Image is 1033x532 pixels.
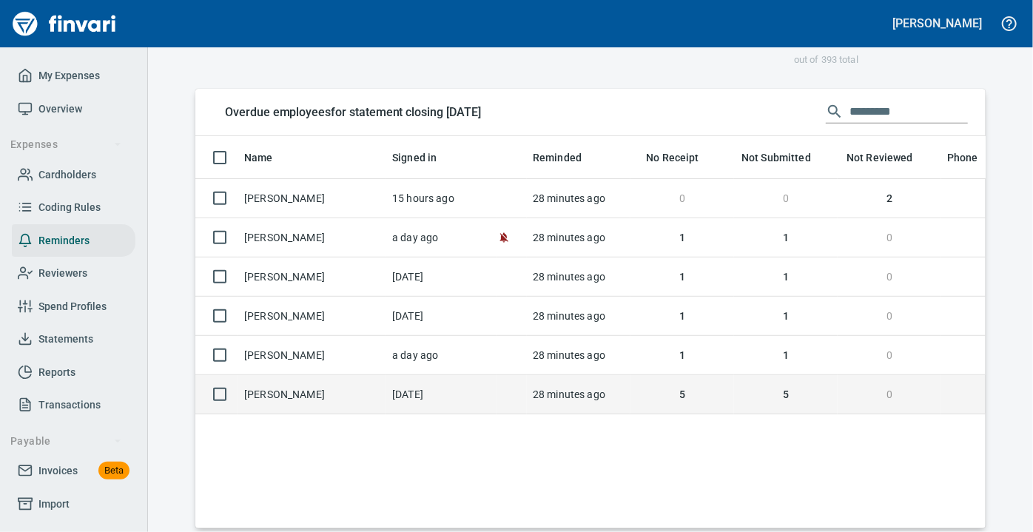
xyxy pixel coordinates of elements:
a: InvoicesBeta [12,454,135,488]
td: 0 [838,375,941,414]
td: 1 [630,218,734,257]
a: Transactions [12,388,135,422]
span: No Receipt [646,149,699,166]
td: a day ago [386,218,497,257]
a: Reminders [12,224,135,257]
span: Payable [10,432,122,451]
span: Name [244,149,273,166]
a: Reports [12,356,135,389]
h5: [PERSON_NAME] [893,16,982,31]
span: Spend Profiles [38,297,107,316]
span: Expenses [10,135,122,154]
button: Payable [4,428,128,455]
td: [DATE] [386,375,497,414]
span: Reviewers [38,264,87,283]
button: Expenses [4,131,128,158]
td: 5 [630,375,734,414]
span: Reminded [533,149,582,166]
td: [DATE] [386,257,497,297]
a: Coding Rules [12,191,135,224]
span: No Receipt [646,149,719,166]
span: Flags [503,149,521,166]
a: Overview [12,92,135,126]
span: Not Reviewed [847,149,932,166]
span: Statements [38,330,93,349]
td: 0 [838,218,941,257]
span: Transactions [38,396,101,414]
img: Finvari [9,6,120,41]
td: [PERSON_NAME] [238,297,386,336]
td: 28 minutes ago [527,179,630,218]
span: Import [38,495,70,514]
td: 28 minutes ago [527,375,630,414]
td: 2 [838,179,941,218]
span: Reports [38,363,75,382]
td: [PERSON_NAME] [238,375,386,414]
a: Cardholders [12,158,135,192]
td: 1 [630,336,734,375]
td: 28 minutes ago [527,257,630,297]
td: 1 [734,257,838,297]
td: 28 minutes ago [527,218,630,257]
span: Phone [947,149,978,166]
span: My Expenses [38,67,100,85]
span: Cardholders [38,166,96,184]
td: 1 [734,297,838,336]
span: User has disabled in-app notifications (email only) [497,232,511,242]
a: My Expenses [12,59,135,92]
span: Invoices [38,462,78,480]
h5: Overdue employees for statement closing [DATE] [213,92,814,132]
td: 15 hours ago [386,179,497,218]
td: 0 [838,297,941,336]
a: Statements [12,323,135,356]
span: Overview [38,100,82,118]
span: Reminded [533,149,601,166]
td: 1 [734,218,838,257]
td: [PERSON_NAME] [238,257,386,297]
span: Coding Rules [38,198,101,217]
td: 0 [630,179,734,218]
td: 0 [838,257,941,297]
td: 1 [734,336,838,375]
td: 28 minutes ago [527,336,630,375]
td: [PERSON_NAME] [238,218,386,257]
td: 0 [838,336,941,375]
span: Beta [98,462,129,479]
td: 0 [734,179,838,218]
td: [DATE] [386,297,497,336]
td: [PERSON_NAME] [238,336,386,375]
span: Reminders [38,232,90,250]
p: out of 393 total [734,53,918,67]
span: Signed in [392,149,456,166]
span: Not Submitted [741,149,811,166]
button: [PERSON_NAME] [889,12,986,35]
a: Spend Profiles [12,290,135,323]
a: Reviewers [12,257,135,290]
span: Signed in [392,149,437,166]
td: a day ago [386,336,497,375]
td: [PERSON_NAME] [238,179,386,218]
span: Not Submitted [741,149,830,166]
span: Name [244,149,292,166]
td: 5 [734,375,838,414]
td: 1 [630,297,734,336]
td: 1 [630,257,734,297]
span: Not Reviewed [847,149,913,166]
a: Import [12,488,135,521]
td: 28 minutes ago [527,297,630,336]
span: Phone [947,149,997,166]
